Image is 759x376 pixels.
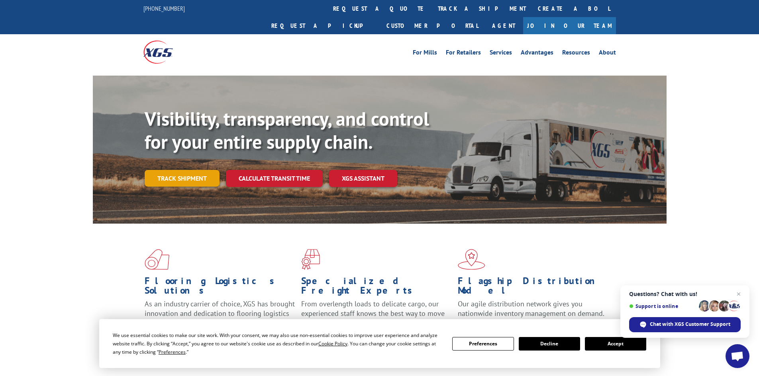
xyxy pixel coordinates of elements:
span: Close chat [734,289,743,299]
span: Support is online [629,303,696,309]
a: For Mills [413,49,437,58]
h1: Specialized Freight Experts [301,276,452,299]
a: Resources [562,49,590,58]
b: Visibility, transparency, and control for your entire supply chain. [145,106,429,154]
a: Agent [484,17,523,34]
div: Open chat [726,344,749,368]
a: Calculate transit time [226,170,323,187]
a: Track shipment [145,170,220,187]
span: Questions? Chat with us! [629,291,741,297]
a: Join Our Team [523,17,616,34]
span: Cookie Policy [318,340,347,347]
a: Advantages [521,49,553,58]
a: XGS ASSISTANT [329,170,397,187]
button: Preferences [452,337,514,351]
p: From overlength loads to delicate cargo, our experienced staff knows the best way to move your fr... [301,299,452,335]
img: xgs-icon-focused-on-flooring-red [301,249,320,270]
button: Decline [519,337,580,351]
a: About [599,49,616,58]
a: Customer Portal [380,17,484,34]
span: Preferences [159,349,186,355]
div: Chat with XGS Customer Support [629,317,741,332]
span: Chat with XGS Customer Support [650,321,730,328]
span: Our agile distribution network gives you nationwide inventory management on demand. [458,299,604,318]
h1: Flooring Logistics Solutions [145,276,295,299]
div: We use essential cookies to make our site work. With your consent, we may also use non-essential ... [113,331,443,356]
img: xgs-icon-total-supply-chain-intelligence-red [145,249,169,270]
h1: Flagship Distribution Model [458,276,608,299]
span: As an industry carrier of choice, XGS has brought innovation and dedication to flooring logistics... [145,299,295,327]
a: [PHONE_NUMBER] [143,4,185,12]
a: Services [490,49,512,58]
img: xgs-icon-flagship-distribution-model-red [458,249,485,270]
div: Cookie Consent Prompt [99,319,660,368]
button: Accept [585,337,646,351]
a: For Retailers [446,49,481,58]
a: Request a pickup [265,17,380,34]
